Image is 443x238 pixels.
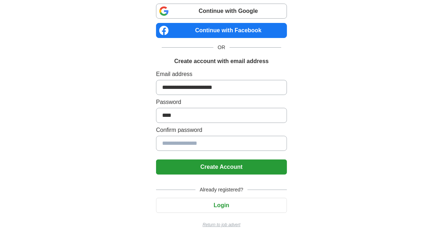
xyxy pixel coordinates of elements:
[156,126,287,134] label: Confirm password
[156,160,287,175] button: Create Account
[174,57,269,66] h1: Create account with email address
[156,70,287,78] label: Email address
[195,186,248,194] span: Already registered?
[156,202,287,208] a: Login
[156,23,287,38] a: Continue with Facebook
[156,4,287,19] a: Continue with Google
[156,198,287,213] button: Login
[156,222,287,228] a: Return to job advert
[213,44,230,51] span: OR
[156,98,287,106] label: Password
